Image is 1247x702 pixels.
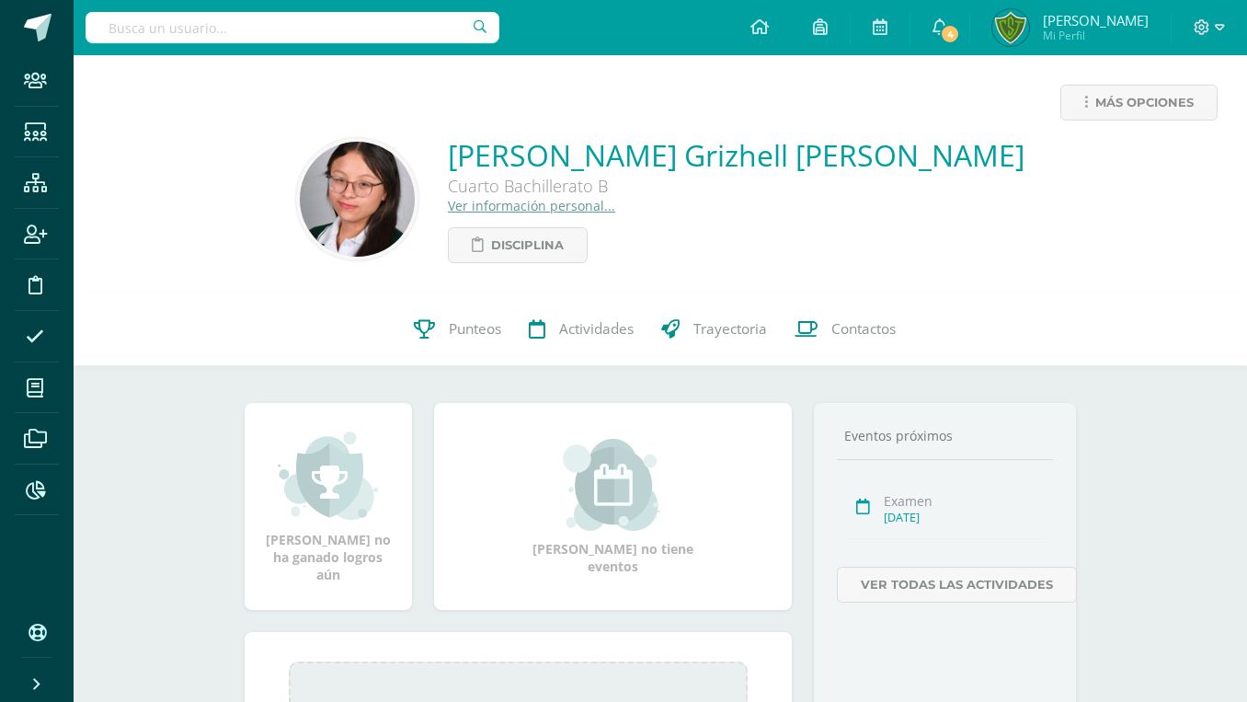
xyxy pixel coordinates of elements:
img: 4301b228b8a61c5d401b7166df0a24f1.png [300,142,415,257]
span: Disciplina [491,228,564,262]
span: Trayectoria [693,319,767,339]
span: Actividades [559,319,634,339]
div: [DATE] [884,510,1048,525]
span: Mi Perfil [1043,28,1149,43]
a: Actividades [515,293,647,366]
a: Más opciones [1060,85,1218,121]
div: Eventos próximos [837,427,1054,444]
div: Cuarto Bachillerato B [448,175,1000,197]
a: Punteos [400,293,515,366]
span: Contactos [831,319,896,339]
a: Ver información personal... [448,197,615,214]
div: Examen [884,492,1048,510]
div: [PERSON_NAME] no ha ganado logros aún [263,430,394,583]
a: Trayectoria [647,293,781,366]
span: [PERSON_NAME] [1043,11,1149,29]
span: 4 [940,24,960,44]
a: [PERSON_NAME] Grizhell [PERSON_NAME] [448,135,1024,175]
span: Punteos [449,319,501,339]
img: event_small.png [563,439,663,531]
a: Contactos [781,293,910,366]
img: achievement_small.png [278,430,378,522]
span: Más opciones [1095,86,1194,120]
input: Busca un usuario... [86,12,499,43]
a: Disciplina [448,227,588,263]
img: a027cb2715fc0bed0e3d53f9a5f0b33d.png [992,9,1029,46]
a: Ver todas las actividades [837,567,1077,603]
div: [PERSON_NAME] no tiene eventos [521,439,704,575]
